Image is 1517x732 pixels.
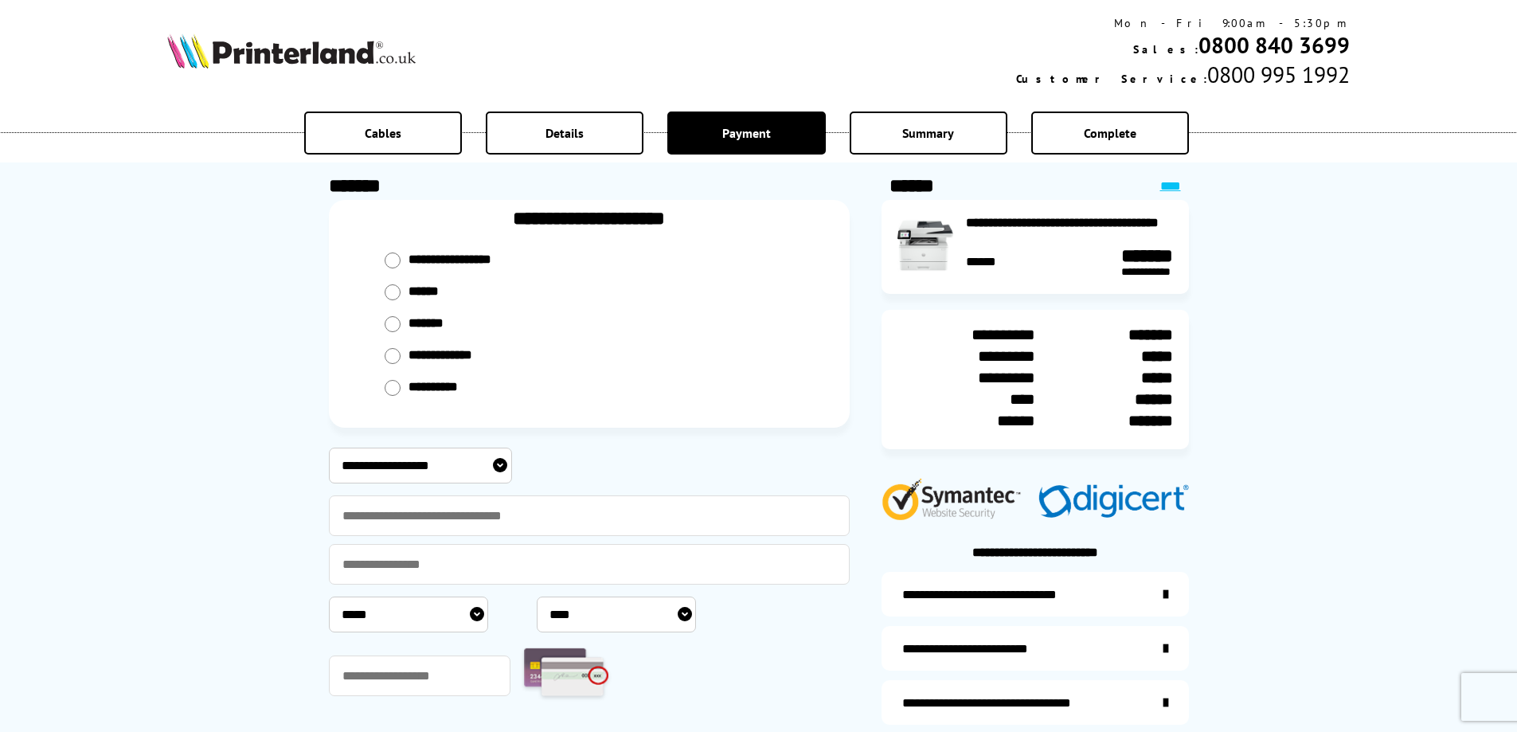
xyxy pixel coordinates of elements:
div: Mon - Fri 9:00am - 5:30pm [1016,16,1350,30]
span: Sales: [1133,42,1198,57]
span: Cables [365,125,401,141]
img: Printerland Logo [167,33,416,69]
a: additional-ink [882,572,1189,617]
span: Summary [902,125,954,141]
span: Details [545,125,584,141]
span: Payment [722,125,771,141]
span: 0800 995 1992 [1207,60,1350,89]
a: 0800 840 3699 [1198,30,1350,60]
a: items-arrive [882,626,1189,671]
span: Customer Service: [1016,72,1207,86]
a: additional-cables [882,680,1189,725]
span: Complete [1084,125,1136,141]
